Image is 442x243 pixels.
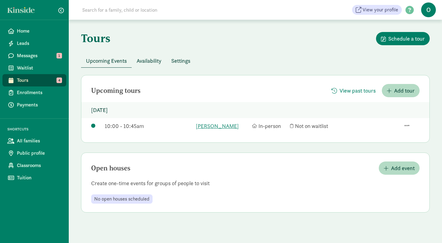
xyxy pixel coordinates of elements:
span: Add event [391,164,415,172]
span: Public profile [17,149,61,157]
a: All families [2,135,66,147]
span: Tours [17,77,61,84]
button: Upcoming Events [81,54,132,67]
a: View past tours [327,87,381,94]
a: View your profile [352,5,402,15]
a: Public profile [2,147,66,159]
div: Not on waitlist [290,122,343,130]
h2: Open houses [91,165,130,172]
span: Schedule a tour [388,34,425,43]
div: In-person [252,122,287,130]
span: O [421,2,436,17]
a: Payments [2,99,66,111]
button: Add event [379,161,420,175]
a: Tuition [2,172,66,184]
a: Tours 4 [2,74,66,86]
span: Waitlist [17,64,61,72]
a: [PERSON_NAME] [196,122,249,130]
span: Tuition [17,174,61,181]
a: Waitlist [2,62,66,74]
a: Messages 1 [2,50,66,62]
span: 4 [56,78,62,83]
a: Classrooms [2,159,66,172]
button: Schedule a tour [376,32,430,45]
span: Enrollments [17,89,61,96]
span: Leads [17,40,61,47]
button: View past tours [327,84,381,97]
span: 1 [56,53,62,58]
iframe: Chat Widget [411,213,442,243]
h1: Tours [81,32,110,44]
span: Add tour [394,86,415,95]
a: Home [2,25,66,37]
span: All families [17,137,61,145]
span: View your profile [363,6,398,14]
button: Availability [132,54,166,67]
p: [DATE] [81,102,429,118]
a: Leads [2,37,66,50]
div: 10:00 - 10:45am [105,122,193,130]
span: View past tours [339,86,376,95]
span: Messages [17,52,61,59]
h2: Upcoming tours [91,87,141,94]
span: Settings [171,57,190,65]
button: Add tour [382,84,420,97]
span: No open houses scheduled [94,196,149,202]
a: Enrollments [2,86,66,99]
span: Classrooms [17,162,61,169]
span: Availability [137,57,161,65]
input: Search for a family, child or location [79,4,251,16]
span: Upcoming Events [86,57,127,65]
p: Create one-time events for groups of people to visit [81,180,429,187]
span: Payments [17,101,61,109]
span: Home [17,27,61,35]
button: Settings [166,54,195,67]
